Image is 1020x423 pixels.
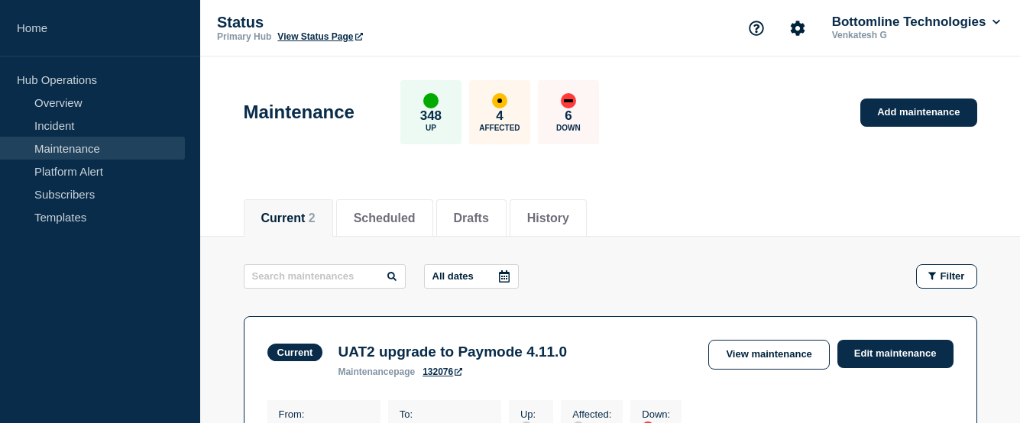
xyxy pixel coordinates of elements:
p: 4 [496,108,503,124]
p: Up : [520,408,542,420]
span: 2 [309,211,316,224]
div: Current [277,347,313,358]
h1: Maintenance [244,102,355,123]
button: Support [740,12,772,44]
p: To : [400,408,490,420]
button: Current 2 [261,211,316,225]
div: down [561,93,576,108]
p: Affected [479,124,520,132]
span: Filter [941,270,965,282]
p: Primary Hub [217,31,271,42]
button: Filter [916,264,977,289]
button: Account settings [782,12,814,44]
p: Down : [642,408,670,420]
p: page [338,366,415,377]
p: Affected : [572,408,611,420]
div: up [423,93,439,108]
a: 132076 [423,366,462,377]
h3: UAT2 upgrade to Paymode 4.11.0 [338,344,567,360]
a: Add maintenance [860,98,976,127]
span: maintenance [338,366,393,377]
button: Bottomline Technologies [829,15,1003,30]
p: 348 [420,108,442,124]
div: affected [492,93,507,108]
button: Drafts [454,211,489,225]
p: All dates [432,270,474,282]
p: Up [426,124,436,132]
a: View Status Page [277,31,362,42]
button: Scheduled [354,211,416,225]
input: Search maintenances [244,264,406,289]
p: Down [556,124,581,132]
p: From : [279,408,369,420]
p: 6 [565,108,572,124]
button: All dates [424,264,519,289]
button: History [527,211,569,225]
a: View maintenance [708,340,829,370]
p: Venkatesh G [829,30,988,40]
p: Status [217,14,523,31]
a: Edit maintenance [837,340,954,368]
